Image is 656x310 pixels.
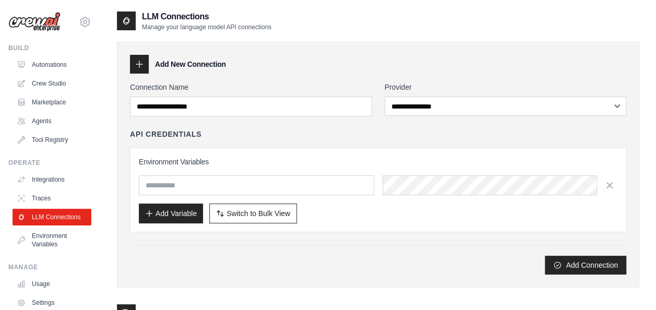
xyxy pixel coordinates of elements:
a: Automations [13,56,91,73]
button: Add Variable [139,204,203,223]
div: Build [8,44,91,52]
a: Usage [13,276,91,292]
label: Provider [385,82,627,92]
h4: API Credentials [130,129,201,139]
div: Manage [8,263,91,271]
button: Add Connection [545,256,626,275]
a: Crew Studio [13,75,91,92]
a: Tool Registry [13,132,91,148]
a: Traces [13,190,91,207]
a: LLM Connections [13,209,91,225]
a: Marketplace [13,94,91,111]
h2: LLM Connections [142,10,271,23]
p: Manage your language model API connections [142,23,271,31]
span: Switch to Bulk View [226,208,290,219]
h3: Environment Variables [139,157,617,167]
a: Agents [13,113,91,129]
label: Connection Name [130,82,372,92]
a: Integrations [13,171,91,188]
button: Switch to Bulk View [209,204,297,223]
a: Environment Variables [13,228,91,253]
img: Logo [8,12,61,32]
div: Operate [8,159,91,167]
h3: Add New Connection [155,59,226,69]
